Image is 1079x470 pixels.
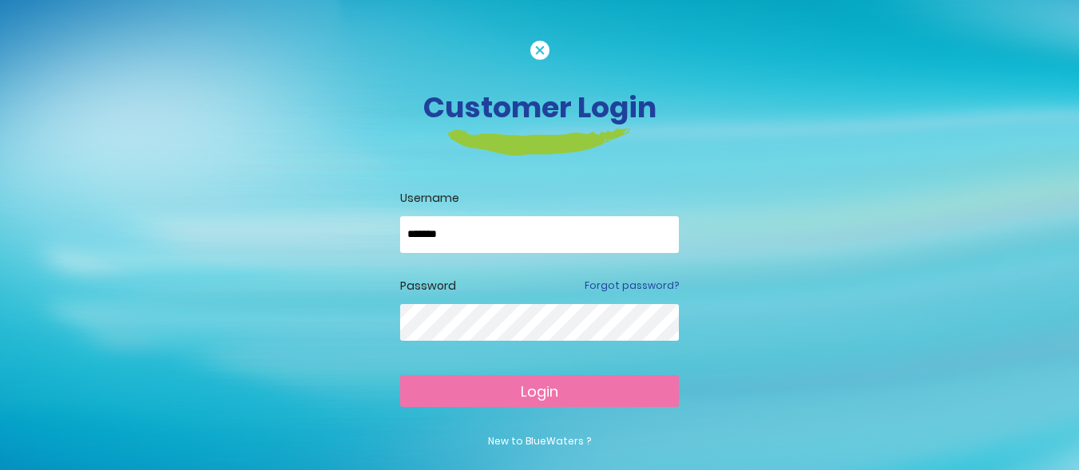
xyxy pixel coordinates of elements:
img: login-heading-border.png [448,128,631,156]
span: Login [521,381,558,401]
button: Login [400,375,679,407]
p: New to BlueWaters ? [400,434,679,448]
h3: Customer Login [97,90,983,124]
label: Username [400,190,679,207]
label: Password [400,278,456,294]
img: cancel [530,41,549,60]
a: Forgot password? [585,278,679,293]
